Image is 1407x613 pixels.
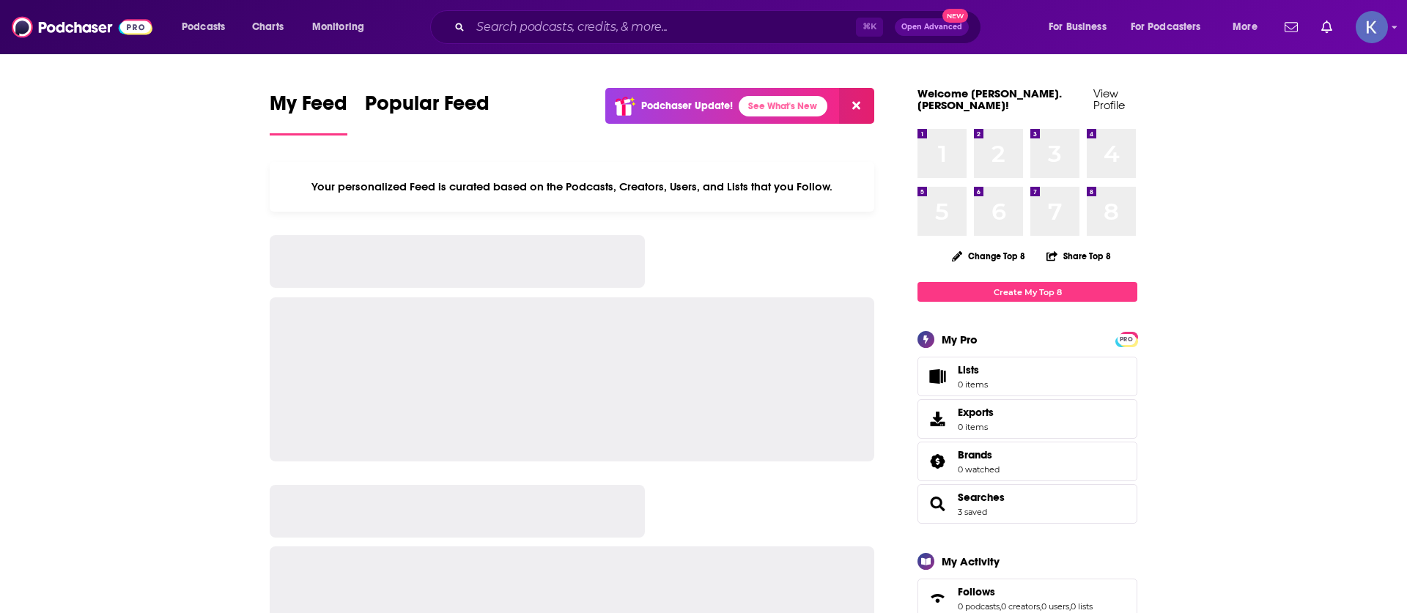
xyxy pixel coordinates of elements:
span: Lists [958,363,988,376]
a: Welcome [PERSON_NAME].[PERSON_NAME]! [917,86,1062,112]
a: 0 lists [1071,601,1093,612]
button: open menu [302,15,383,39]
a: My Feed [270,91,347,135]
span: , [1040,601,1041,612]
span: 0 items [958,422,994,432]
span: Exports [958,406,994,419]
a: 0 users [1041,601,1069,612]
span: , [1069,601,1071,612]
img: User Profile [1356,11,1388,43]
a: 0 podcasts [958,601,1000,612]
span: Exports [923,409,952,429]
div: My Activity [942,554,1000,568]
span: Brands [958,448,992,461]
span: Searches [917,484,1137,524]
span: 0 items [958,379,988,390]
a: Show notifications dropdown [1279,15,1304,40]
span: Lists [958,363,979,376]
a: Follows [958,585,1093,598]
button: open menu [1038,15,1125,39]
button: Change Top 8 [943,247,1034,265]
img: Podchaser - Follow, Share and Rate Podcasts [12,13,152,41]
span: Monitoring [312,17,364,37]
a: Brands [958,448,1000,461]
span: Charts [252,17,284,37]
span: , [1000,601,1001,612]
span: For Podcasters [1131,17,1201,37]
button: Open AdvancedNew [895,18,969,36]
span: More [1233,17,1258,37]
a: Exports [917,399,1137,439]
a: PRO [1118,333,1135,344]
button: Share Top 8 [1046,242,1112,270]
span: PRO [1118,334,1135,345]
span: Popular Feed [365,91,490,125]
div: My Pro [942,332,978,346]
a: Create My Top 8 [917,282,1137,302]
span: Lists [923,366,952,387]
span: For Business [1049,17,1107,37]
a: Show notifications dropdown [1315,15,1338,40]
a: 3 saved [958,507,987,517]
span: Follows [958,585,995,598]
a: 0 watched [958,464,1000,475]
a: Searches [923,494,952,514]
a: Lists [917,357,1137,396]
span: Open Advanced [901,23,962,31]
a: Charts [243,15,292,39]
span: My Feed [270,91,347,125]
input: Search podcasts, credits, & more... [470,15,856,39]
span: ⌘ K [856,18,883,37]
a: View Profile [1093,86,1125,112]
a: Searches [958,491,1005,504]
p: Podchaser Update! [641,100,733,112]
a: Follows [923,588,952,609]
div: Your personalized Feed is curated based on the Podcasts, Creators, Users, and Lists that you Follow. [270,162,874,212]
a: Brands [923,451,952,472]
span: Logged in as kristina.caracciolo [1356,11,1388,43]
a: 0 creators [1001,601,1040,612]
button: Show profile menu [1356,11,1388,43]
span: Brands [917,442,1137,481]
button: open menu [171,15,244,39]
button: open menu [1222,15,1276,39]
button: open menu [1121,15,1222,39]
span: New [942,9,969,23]
a: Popular Feed [365,91,490,135]
a: See What's New [739,96,827,116]
div: Search podcasts, credits, & more... [444,10,995,44]
span: Podcasts [182,17,225,37]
